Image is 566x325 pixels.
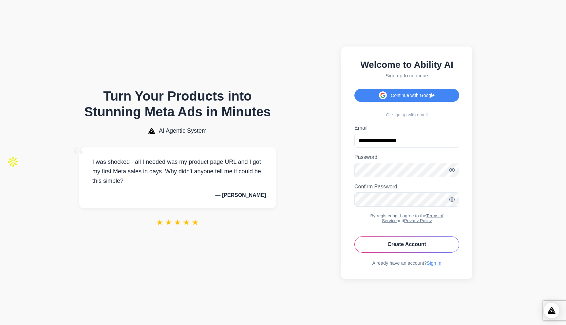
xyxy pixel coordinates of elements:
[73,141,85,171] span: “
[159,127,207,134] span: AI Agentic System
[354,73,459,78] p: Sign up to continue
[427,260,442,266] a: Sign In
[354,236,459,253] button: Create Account
[148,128,155,134] img: AI Agentic System Logo
[354,184,459,190] label: Confirm Password
[7,155,20,168] img: Apollo.io
[89,157,266,185] p: I was shocked - all I needed was my product page URL and I got my first Meta sales in days. Why d...
[354,89,459,102] button: Continue with Google
[354,213,459,223] div: By registering, I agree to the and
[354,60,459,70] h2: Welcome to Ability AI
[192,218,199,227] span: ★
[354,260,459,266] div: Already have an account?
[404,218,432,223] a: Privacy Policy
[165,218,172,227] span: ★
[89,192,266,198] p: — [PERSON_NAME]
[449,196,455,204] button: Toggle password visibility
[354,154,459,160] label: Password
[174,218,181,227] span: ★
[449,167,455,174] button: Toggle password visibility
[354,125,459,131] label: Email
[156,218,163,227] span: ★
[183,218,190,227] span: ★
[382,213,443,223] a: Terms of Service
[544,303,559,318] div: Open Intercom Messenger
[79,88,276,120] h1: Turn Your Products into Stunning Meta Ads in Minutes
[354,112,459,117] div: Or sign up with email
